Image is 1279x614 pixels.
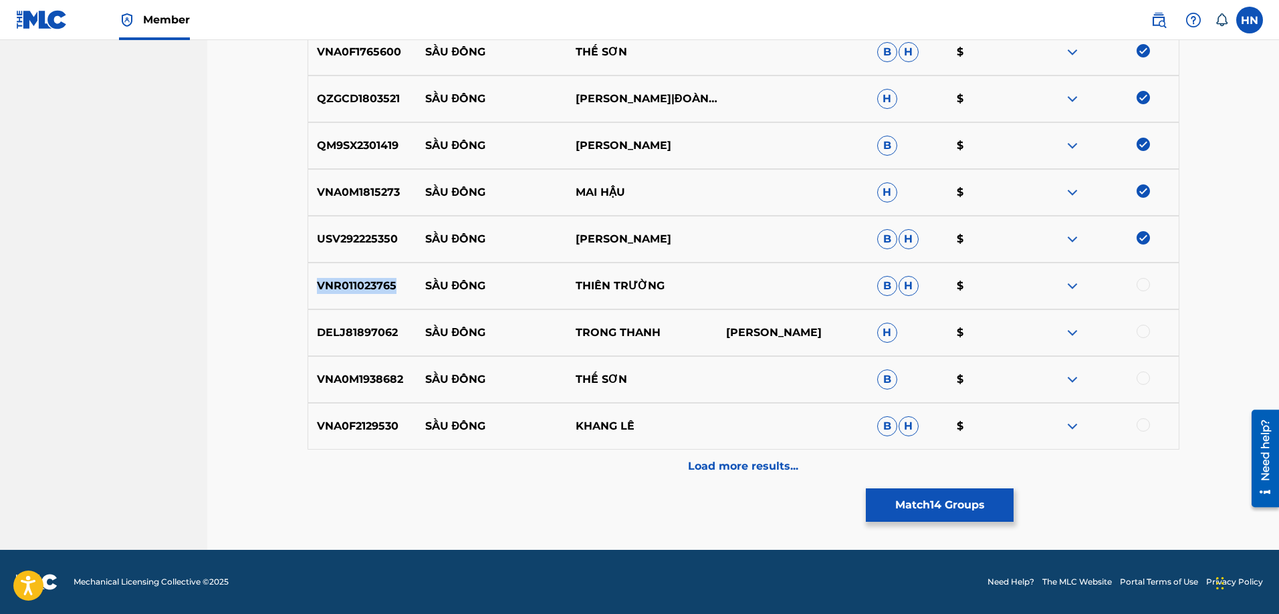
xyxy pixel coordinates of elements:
[416,278,566,294] p: SẦU ĐÔNG
[1064,231,1080,247] img: expand
[1185,12,1201,28] img: help
[308,91,417,107] p: QZGCD1803521
[1064,418,1080,434] img: expand
[16,10,68,29] img: MLC Logo
[308,44,417,60] p: VNA0F1765600
[948,184,1028,200] p: $
[1064,138,1080,154] img: expand
[1137,184,1150,198] img: deselect
[567,44,717,60] p: THẾ SƠN
[308,325,417,341] p: DELJ81897062
[1064,371,1080,388] img: expand
[567,371,717,388] p: THẾ SƠN
[308,418,417,434] p: VNA0F2129530
[1206,576,1263,588] a: Privacy Policy
[1064,278,1080,294] img: expand
[1064,325,1080,341] img: expand
[567,91,717,107] p: [PERSON_NAME]|ĐOÀN PHI
[416,44,566,60] p: SẦU ĐÔNG
[987,576,1034,588] a: Need Help?
[1064,184,1080,200] img: expand
[1137,44,1150,57] img: deselect
[688,458,798,474] p: Load more results...
[1242,405,1279,512] iframe: Resource Center
[308,278,417,294] p: VNR011023765
[877,323,897,343] span: H
[877,229,897,249] span: B
[308,138,417,154] p: QM9SX2301419
[308,184,417,200] p: VNA0M1815273
[567,138,717,154] p: [PERSON_NAME]
[948,325,1028,341] p: $
[416,184,566,200] p: SẦU ĐÔNG
[1137,138,1150,151] img: deselect
[416,231,566,247] p: SẦU ĐÔNG
[1137,91,1150,104] img: deselect
[416,418,566,434] p: SẦU ĐÔNG
[16,574,57,590] img: logo
[1137,231,1150,245] img: deselect
[308,371,417,388] p: VNA0M1938682
[877,136,897,156] span: B
[948,138,1028,154] p: $
[1120,576,1198,588] a: Portal Terms of Use
[948,91,1028,107] p: $
[877,276,897,296] span: B
[948,231,1028,247] p: $
[877,182,897,202] span: H
[1151,12,1167,28] img: search
[1180,7,1207,33] div: Help
[948,278,1028,294] p: $
[143,12,190,27] span: Member
[567,278,717,294] p: THIÊN TRƯỜNG
[416,371,566,388] p: SẦU ĐÔNG
[866,488,1014,522] button: Match14 Groups
[1042,576,1112,588] a: The MLC Website
[119,12,135,28] img: Top Rightsholder
[877,369,897,390] span: B
[899,229,919,249] span: H
[899,42,919,62] span: H
[1064,91,1080,107] img: expand
[1236,7,1263,33] div: User Menu
[416,325,566,341] p: SẦU ĐÔNG
[567,418,717,434] p: KHANG LÊ
[1215,13,1228,27] div: Notifications
[416,91,566,107] p: SẦU ĐÔNG
[74,576,229,588] span: Mechanical Licensing Collective © 2025
[899,276,919,296] span: H
[877,89,897,109] span: H
[877,416,897,436] span: B
[567,231,717,247] p: [PERSON_NAME]
[1145,7,1172,33] a: Public Search
[717,325,868,341] p: [PERSON_NAME]
[1064,44,1080,60] img: expand
[567,325,717,341] p: TRONG THANH
[877,42,897,62] span: B
[308,231,417,247] p: USV292225350
[948,418,1028,434] p: $
[567,184,717,200] p: MAI HẬU
[948,44,1028,60] p: $
[1212,550,1279,614] iframe: Chat Widget
[416,138,566,154] p: SẦU ĐÔNG
[899,416,919,436] span: H
[948,371,1028,388] p: $
[1216,563,1224,603] div: Drag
